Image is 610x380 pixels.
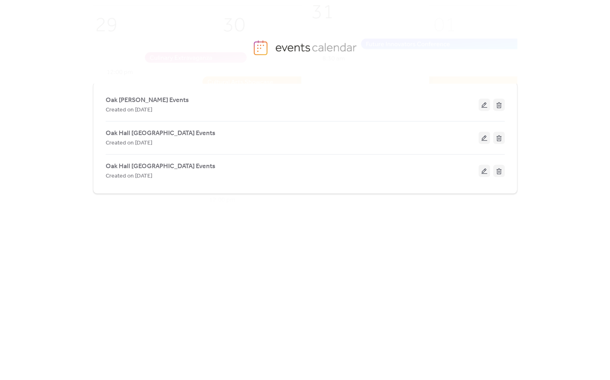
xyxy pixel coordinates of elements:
[106,105,152,115] span: Created on [DATE]
[106,96,189,105] span: Oak [PERSON_NAME] Events
[106,162,215,171] span: Oak Hall [GEOGRAPHIC_DATA] Events
[106,131,215,136] a: Oak Hall [GEOGRAPHIC_DATA] Events
[106,138,152,148] span: Created on [DATE]
[106,98,189,102] a: Oak [PERSON_NAME] Events
[106,164,215,169] a: Oak Hall [GEOGRAPHIC_DATA] Events
[106,171,152,181] span: Created on [DATE]
[106,129,215,138] span: Oak Hall [GEOGRAPHIC_DATA] Events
